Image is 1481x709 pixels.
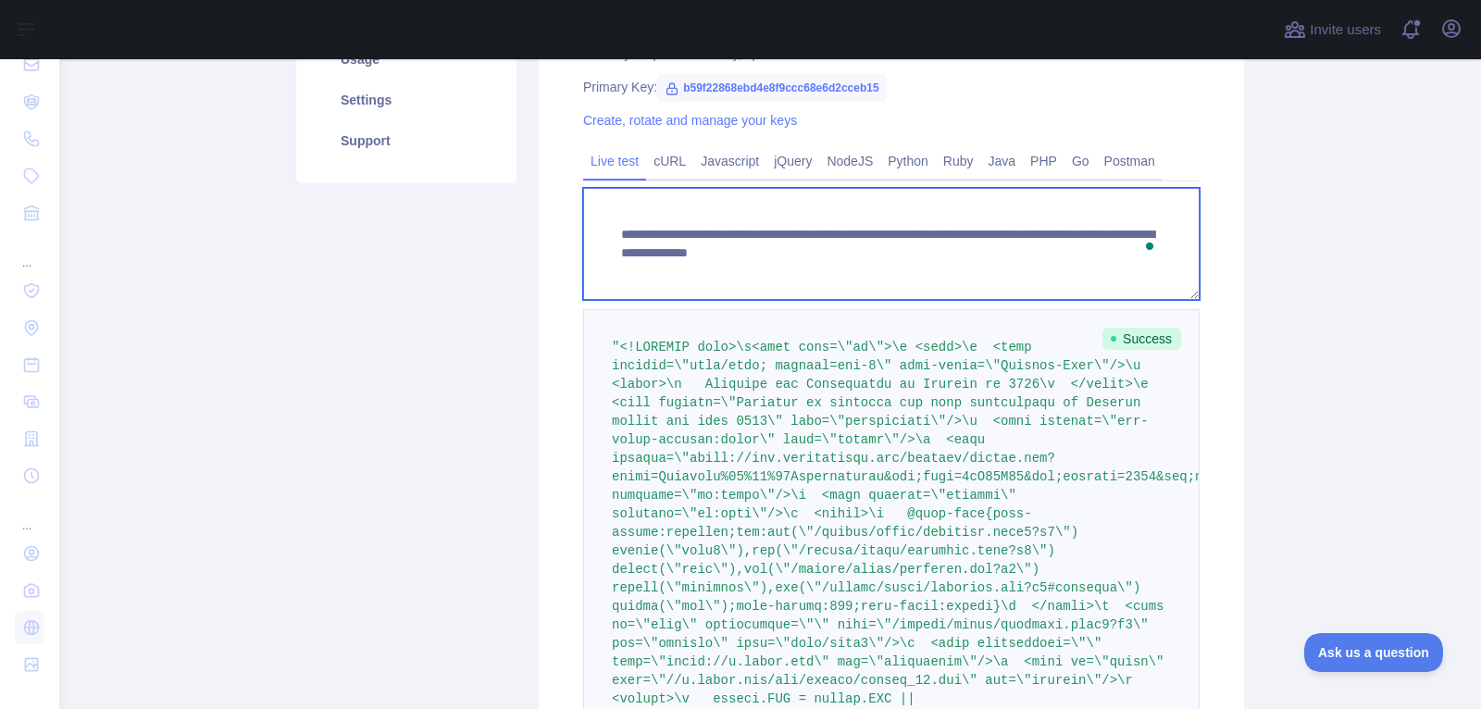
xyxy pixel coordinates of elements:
a: Go [1064,146,1097,176]
a: Ruby [936,146,981,176]
a: Support [318,120,494,161]
a: jQuery [766,146,819,176]
span: Success [1102,328,1181,350]
iframe: Toggle Customer Support [1304,633,1444,672]
a: NodeJS [819,146,880,176]
a: Live test [583,146,646,176]
a: Postman [1097,146,1163,176]
a: Javascript [693,146,766,176]
a: Usage [318,39,494,80]
div: ... [15,496,44,533]
a: Python [880,146,936,176]
a: PHP [1023,146,1064,176]
span: Invite users [1310,19,1381,41]
div: Primary Key: [583,78,1200,96]
textarea: To enrich screen reader interactions, please activate Accessibility in Grammarly extension settings [583,188,1200,300]
a: Java [981,146,1024,176]
span: b59f22868ebd4e8f9ccc68e6d2cceb15 [657,74,887,102]
button: Invite users [1280,15,1385,44]
a: Settings [318,80,494,120]
div: ... [15,233,44,270]
a: Create, rotate and manage your keys [583,113,797,128]
a: cURL [646,146,693,176]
